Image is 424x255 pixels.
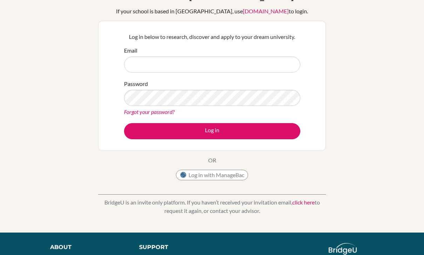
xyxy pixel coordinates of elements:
[139,243,205,251] div: Support
[124,108,175,115] a: Forgot your password?
[176,170,248,180] button: Log in with ManageBac
[124,123,300,139] button: Log in
[329,243,357,255] img: logo_white@2x-f4f0deed5e89b7ecb1c2cc34c3e3d731f90f0f143d5ea2071677605dd97b5244.png
[98,198,326,215] p: BridgeU is an invite only platform. If you haven’t received your invitation email, to request it ...
[292,199,315,206] a: click here
[124,46,137,55] label: Email
[116,7,308,15] div: If your school is based in [GEOGRAPHIC_DATA], use to login.
[243,8,289,14] a: [DOMAIN_NAME]
[50,243,123,251] div: About
[124,80,148,88] label: Password
[124,33,300,41] p: Log in below to research, discover and apply to your dream university.
[208,156,216,165] p: OR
